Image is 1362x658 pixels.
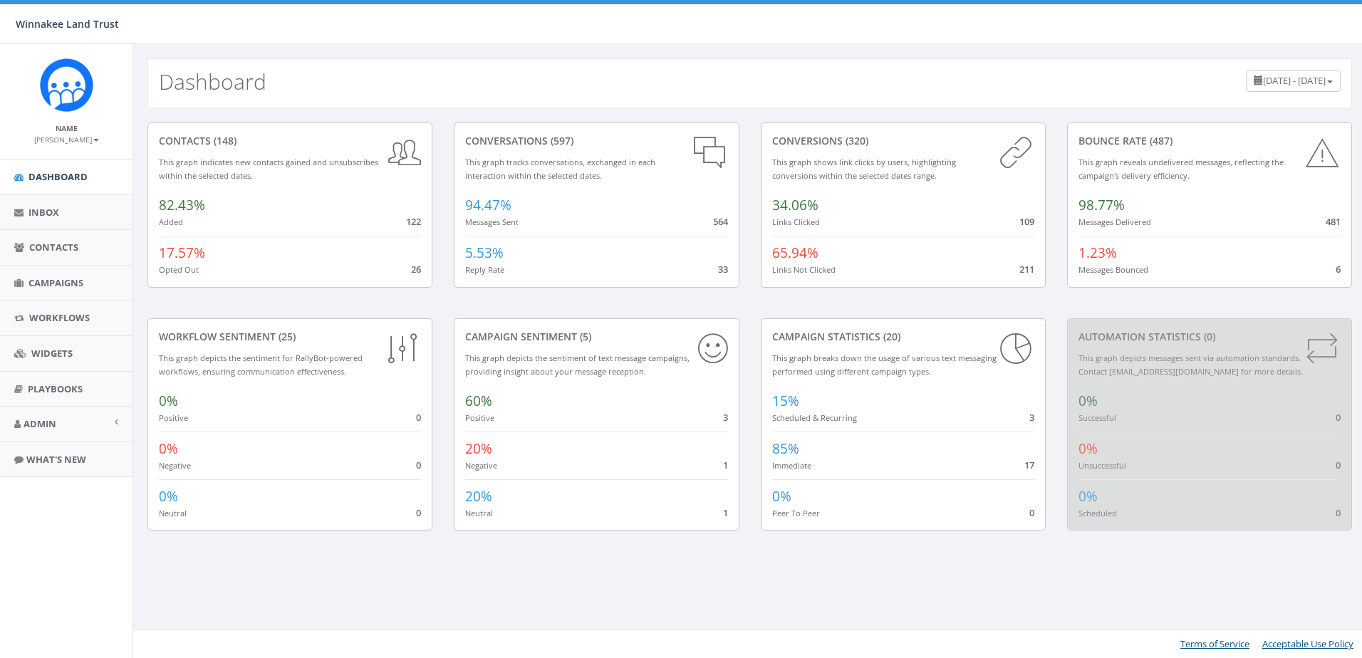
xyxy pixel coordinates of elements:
span: 3 [723,411,728,424]
span: (0) [1201,330,1215,343]
span: 1.23% [1078,244,1117,262]
span: (25) [276,330,296,343]
span: Contacts [29,241,78,254]
span: 0% [1078,392,1098,410]
span: 0% [159,487,178,506]
small: Negative [465,460,497,471]
small: Messages Sent [465,216,519,227]
span: 85% [772,439,799,458]
span: Inbox [28,206,59,219]
span: 0% [159,439,178,458]
small: This graph depicts the sentiment of text message campaigns, providing insight about your message ... [465,352,690,377]
span: 0 [416,411,421,424]
span: Workflows [29,311,90,324]
span: 0 [1029,506,1034,519]
span: 211 [1019,263,1034,276]
span: 65.94% [772,244,818,262]
span: 1 [723,459,728,471]
a: Acceptable Use Policy [1262,637,1353,650]
span: 3 [1029,411,1034,424]
img: Rally_Corp_Icon.png [40,58,93,112]
span: (320) [843,134,868,147]
small: Positive [465,412,494,423]
small: Neutral [159,508,187,518]
small: Neutral [465,508,493,518]
span: 0% [159,392,178,410]
small: Reply Rate [465,264,504,275]
span: What's New [26,453,86,466]
small: Opted Out [159,264,199,275]
span: Playbooks [28,382,83,395]
small: Successful [1078,412,1116,423]
span: 94.47% [465,196,511,214]
span: 5.53% [465,244,504,262]
div: Bounce Rate [1078,134,1341,148]
span: 34.06% [772,196,818,214]
small: This graph shows link clicks by users, highlighting conversions within the selected dates range. [772,157,956,181]
small: This graph depicts the sentiment for RallyBot-powered workflows, ensuring communication effective... [159,352,363,377]
span: Campaigns [28,276,83,289]
small: Immediate [772,460,811,471]
small: Unsuccessful [1078,460,1126,471]
span: (5) [577,330,591,343]
small: Positive [159,412,188,423]
span: 0 [1336,411,1341,424]
small: This graph reveals undelivered messages, reflecting the campaign's delivery efficiency. [1078,157,1284,181]
span: 15% [772,392,799,410]
small: Links Not Clicked [772,264,836,275]
div: conversations [465,134,727,148]
span: 98.77% [1078,196,1125,214]
span: Dashboard [28,170,88,183]
a: [PERSON_NAME] [34,132,99,145]
small: This graph tracks conversations, exchanged in each interaction within the selected dates. [465,157,655,181]
span: 122 [406,215,421,228]
h2: Dashboard [159,70,266,93]
small: This graph breaks down the usage of various text messaging performed using different campaign types. [772,352,997,377]
span: 0% [1078,487,1098,506]
small: Scheduled & Recurring [772,412,857,423]
small: This graph indicates new contacts gained and unsubscribes within the selected dates. [159,157,378,181]
div: Workflow Sentiment [159,330,421,344]
small: Name [56,123,78,133]
span: 17 [1024,459,1034,471]
div: Campaign Sentiment [465,330,727,344]
span: 33 [718,263,728,276]
span: (148) [211,134,236,147]
span: 481 [1326,215,1341,228]
small: Peer To Peer [772,508,820,518]
span: 0 [416,506,421,519]
span: (487) [1147,134,1173,147]
span: 20% [465,439,492,458]
span: 6 [1336,263,1341,276]
small: Messages Delivered [1078,216,1151,227]
a: Terms of Service [1180,637,1249,650]
span: Winnakee Land Trust [16,17,119,31]
span: 0% [1078,439,1098,458]
small: Scheduled [1078,508,1117,518]
span: 82.43% [159,196,205,214]
div: Automation Statistics [1078,330,1341,344]
small: This graph depicts messages sent via automation standards. Contact [EMAIL_ADDRESS][DOMAIN_NAME] f... [1078,352,1303,377]
span: 26 [411,263,421,276]
span: [DATE] - [DATE] [1263,74,1326,87]
span: 17.57% [159,244,205,262]
span: Admin [24,417,56,430]
span: Widgets [31,347,73,360]
small: Messages Bounced [1078,264,1148,275]
span: 109 [1019,215,1034,228]
span: (20) [880,330,900,343]
div: contacts [159,134,421,148]
small: [PERSON_NAME] [34,135,99,145]
small: Added [159,216,183,227]
span: 564 [713,215,728,228]
span: 60% [465,392,492,410]
span: (597) [548,134,573,147]
span: 0% [772,487,791,506]
div: conversions [772,134,1034,148]
span: 1 [723,506,728,519]
small: Negative [159,460,191,471]
span: 20% [465,487,492,506]
div: Campaign Statistics [772,330,1034,344]
span: 0 [1336,506,1341,519]
span: 0 [416,459,421,471]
